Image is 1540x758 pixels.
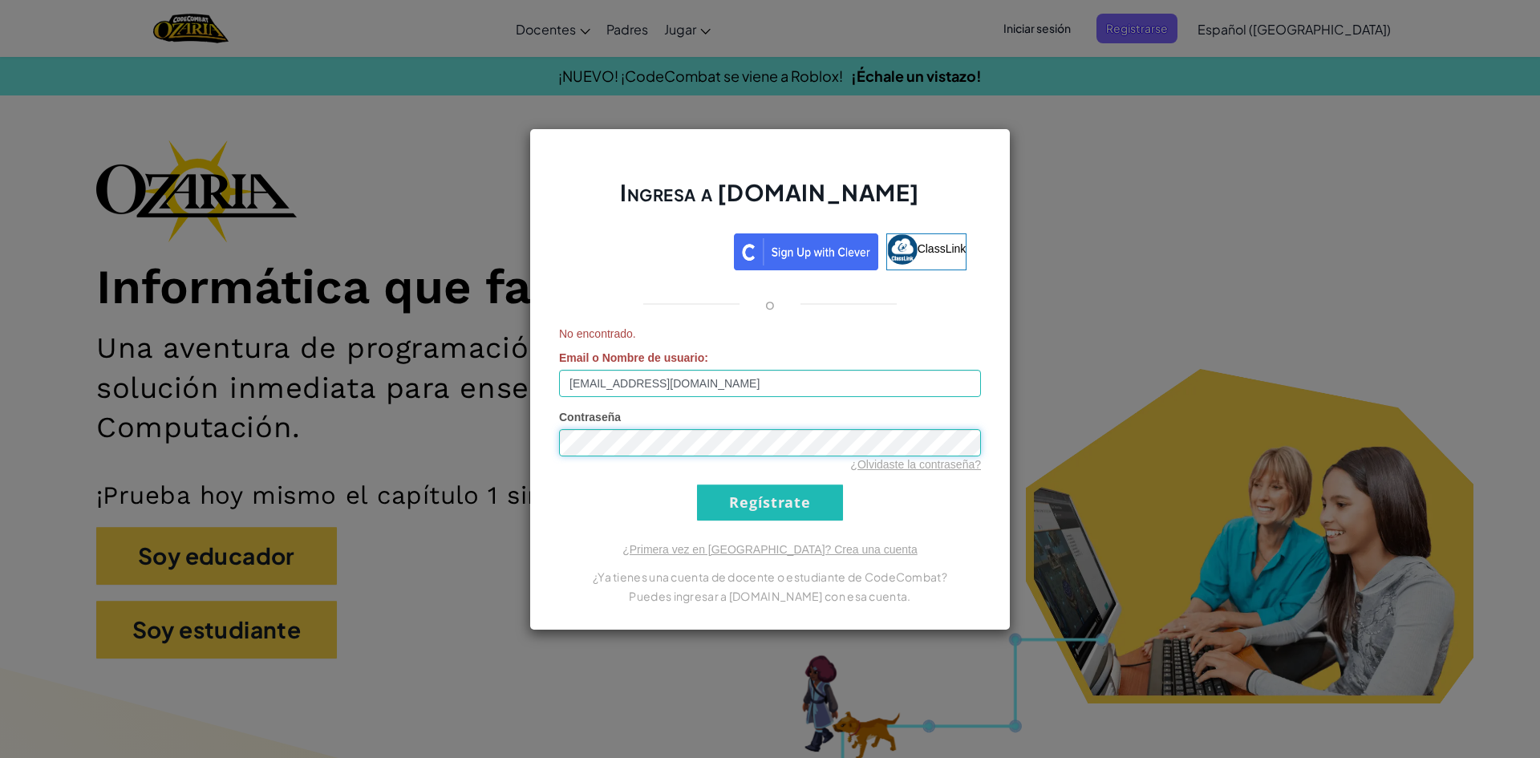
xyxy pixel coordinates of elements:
[559,567,981,586] p: ¿Ya tienes una cuenta de docente o estudiante de CodeCombat?
[622,543,918,556] a: ¿Primera vez en [GEOGRAPHIC_DATA]? Crea una cuenta
[850,458,981,471] a: ¿Olvidaste la contraseña?
[559,411,621,424] span: Contraseña
[734,233,878,270] img: clever_sso_button@2x.png
[559,177,981,224] h2: Ingresa a [DOMAIN_NAME]
[559,351,704,364] span: Email o Nombre de usuario
[887,234,918,265] img: classlink-logo-small.png
[559,326,981,342] span: No encontrado.
[559,586,981,606] p: Puedes ingresar a [DOMAIN_NAME] con esa cuenta.
[565,232,734,267] iframe: Botón de Acceder con Google
[765,294,775,314] p: o
[918,241,967,254] span: ClassLink
[697,484,843,521] input: Regístrate
[559,350,708,366] label: :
